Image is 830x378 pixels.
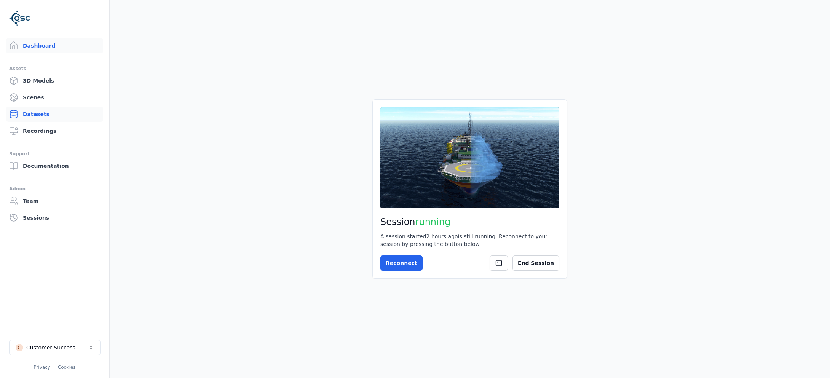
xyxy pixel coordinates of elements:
button: Reconnect [380,255,423,271]
a: Privacy [34,365,50,370]
a: Team [6,193,103,209]
a: Sessions [6,210,103,225]
button: End Session [512,255,559,271]
span: running [415,217,451,227]
a: Recordings [6,123,103,139]
a: 3D Models [6,73,103,88]
img: Logo [9,8,30,29]
div: Customer Success [26,344,75,351]
a: Cookies [58,365,76,370]
div: Admin [9,184,100,193]
a: Datasets [6,107,103,122]
a: Scenes [6,90,103,105]
button: Select a workspace [9,340,101,355]
div: A session started 2 hours ago is still running. Reconnect to your session by pressing the button ... [380,233,559,248]
div: C [16,344,23,351]
div: Support [9,149,100,158]
a: Dashboard [6,38,103,53]
h2: Session [380,216,559,228]
div: Assets [9,64,100,73]
span: | [53,365,55,370]
a: Documentation [6,158,103,174]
